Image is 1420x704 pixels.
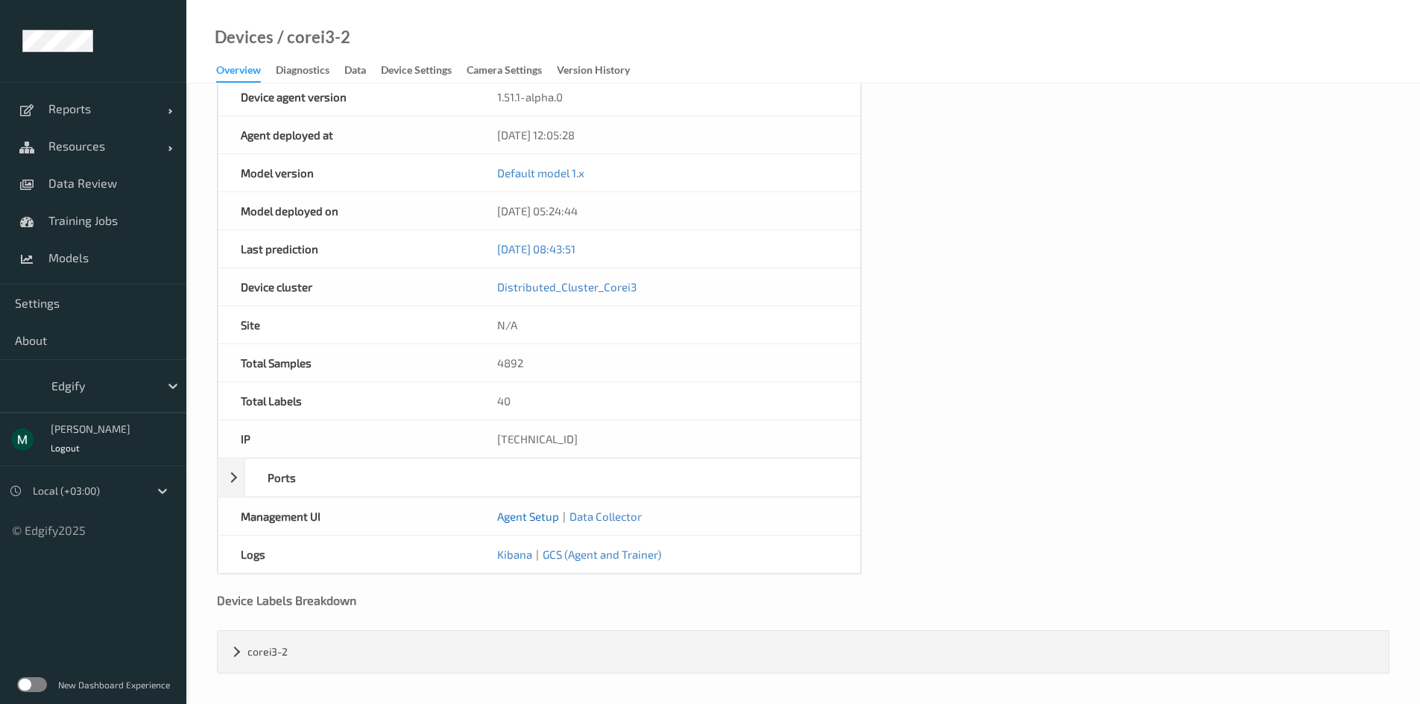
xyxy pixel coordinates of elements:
[218,116,475,153] div: Agent deployed at
[218,78,475,115] div: Device agent version
[475,420,860,457] div: [TECHNICAL_ID]
[557,60,645,81] a: Version History
[559,510,569,523] span: |
[475,78,860,115] div: 1.51.1-alpha.0
[497,548,532,561] a: Kibana
[381,63,452,81] div: Device Settings
[274,30,350,45] div: / corei3-2
[218,498,475,535] div: Management UI
[475,192,860,229] div: [DATE] 05:24:44
[217,593,1389,608] div: Device Labels Breakdown
[218,192,475,229] div: Model deployed on
[218,420,475,457] div: IP
[276,60,344,81] a: Diagnostics
[475,344,860,381] div: 4892
[218,230,475,267] div: Last prediction
[216,60,276,83] a: Overview
[344,63,366,81] div: Data
[218,458,861,497] div: Ports
[215,30,274,45] a: Devices
[497,242,575,256] a: [DATE] 08:43:51
[475,382,860,419] div: 40
[475,116,860,153] div: [DATE] 12:05:28
[276,63,329,81] div: Diagnostics
[569,510,642,523] a: Data Collector
[218,344,475,381] div: Total Samples
[245,459,491,496] div: Ports
[497,510,559,523] a: Agent Setup
[218,268,475,305] div: Device cluster
[218,382,475,419] div: Total Labels
[532,548,543,561] span: |
[557,63,630,81] div: Version History
[467,63,542,81] div: Camera Settings
[218,536,475,573] div: Logs
[218,306,475,343] div: Site
[543,548,661,561] a: GCS (Agent and Trainer)
[475,306,860,343] div: N/A
[218,154,475,191] div: Model version
[381,60,467,81] a: Device Settings
[344,60,381,81] a: Data
[497,280,637,294] a: Distributed_Cluster_Corei3
[216,63,261,83] div: Overview
[497,166,584,180] a: Default model 1.x
[467,60,557,81] a: Camera Settings
[218,631,1389,673] div: corei3-2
